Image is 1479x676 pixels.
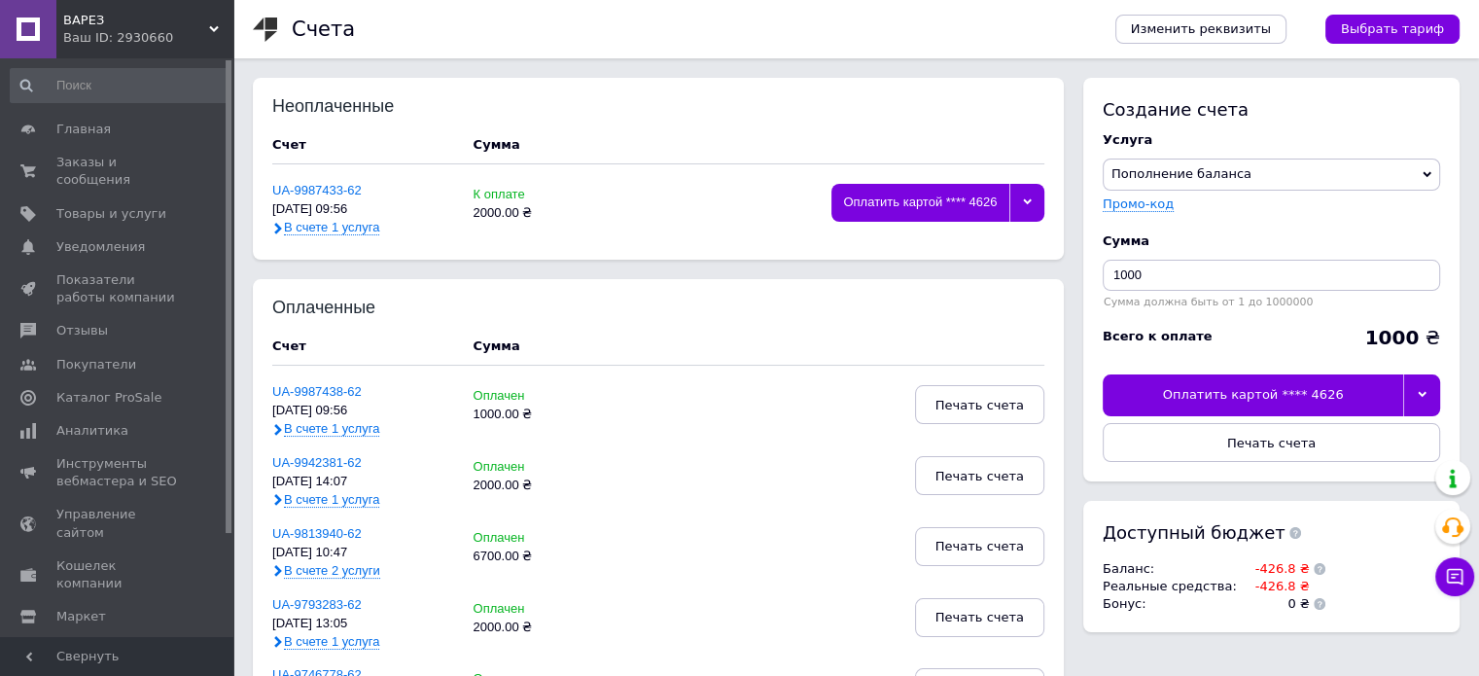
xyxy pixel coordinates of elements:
span: Аналитика [56,422,128,440]
span: Кошелек компании [56,557,180,592]
div: Оплаченные [272,299,400,318]
span: Изменить реквизиты [1131,20,1271,38]
label: Промо-код [1103,196,1174,211]
input: Поиск [10,68,229,103]
button: Печать счета [915,527,1044,566]
td: -426.8 ₴ [1237,560,1310,578]
span: Заказы и сообщения [56,154,180,189]
button: Чат с покупателем [1435,557,1474,596]
div: Оплачен [474,389,597,404]
span: Пополнение баланса [1111,166,1251,181]
div: 2000.00 ₴ [474,621,597,635]
a: Выбрать тариф [1325,15,1460,44]
div: К оплате [474,188,597,202]
div: Оплатить картой **** 4626 [831,184,1009,222]
div: [DATE] 09:56 [272,202,454,217]
div: Создание счета [1103,97,1440,122]
span: В счете 2 услуги [284,563,380,579]
span: В счете 1 услуга [284,220,379,235]
span: Управление сайтом [56,506,180,541]
span: Уведомления [56,238,145,256]
a: UA-9987438-62 [272,384,362,399]
div: Счет [272,338,454,355]
td: Баланс : [1103,560,1237,578]
span: Инструменты вебмастера и SEO [56,455,180,490]
div: Сумма [474,338,520,355]
a: UA-9942381-62 [272,455,362,470]
span: Доступный бюджет [1103,520,1285,545]
span: Товары и услуги [56,205,166,223]
div: Ваш ID: 2930660 [63,29,233,47]
span: Показатели работы компании [56,271,180,306]
button: Печать счета [915,598,1044,637]
div: 2000.00 ₴ [474,479,597,493]
a: Изменить реквизиты [1115,15,1286,44]
input: Введите сумму [1103,260,1440,291]
div: Услуга [1103,131,1440,149]
span: Каталог ProSale [56,389,161,407]
span: Покупатели [56,356,136,374]
div: Всего к оплате [1103,328,1213,345]
span: В счете 1 услуга [284,421,379,437]
div: Оплачен [474,531,597,546]
div: [DATE] 13:05 [272,617,454,631]
button: Печать счета [1103,423,1440,462]
span: Печать счета [935,398,1024,412]
div: 1000.00 ₴ [474,408,597,422]
span: Печать счета [935,539,1024,553]
div: ₴ [1364,328,1440,347]
div: Сумма [474,136,520,154]
a: UA-9793283-62 [272,597,362,612]
div: [DATE] 10:47 [272,546,454,560]
td: -426.8 ₴ [1237,578,1310,595]
span: Печать счета [935,469,1024,483]
div: Счет [272,136,454,154]
div: Неоплаченные [272,97,400,117]
h1: Счета [292,18,355,41]
button: Печать счета [915,456,1044,495]
span: Главная [56,121,111,138]
button: Печать счета [915,385,1044,424]
span: Отзывы [56,322,108,339]
td: Реальные средства : [1103,578,1237,595]
div: 2000.00 ₴ [474,206,597,221]
div: Оплатить картой **** 4626 [1103,374,1403,415]
span: Маркет [56,608,106,625]
div: Сумма [1103,232,1440,250]
td: 0 ₴ [1237,595,1310,613]
div: [DATE] 14:07 [272,475,454,489]
div: Оплачен [474,460,597,475]
span: В счете 1 услуга [284,492,379,508]
span: Печать счета [935,610,1024,624]
span: ВАРЕЗ [63,12,209,29]
div: [DATE] 09:56 [272,404,454,418]
b: 1000 [1364,326,1419,349]
td: Бонус : [1103,595,1237,613]
span: Печать счета [1227,436,1316,450]
a: UA-9813940-62 [272,526,362,541]
span: В счете 1 услуга [284,634,379,650]
div: 6700.00 ₴ [474,550,597,564]
div: Оплачен [474,602,597,617]
span: Выбрать тариф [1341,20,1444,38]
div: Сумма должна быть от 1 до 1000000 [1103,296,1440,308]
a: UA-9987433-62 [272,183,362,197]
